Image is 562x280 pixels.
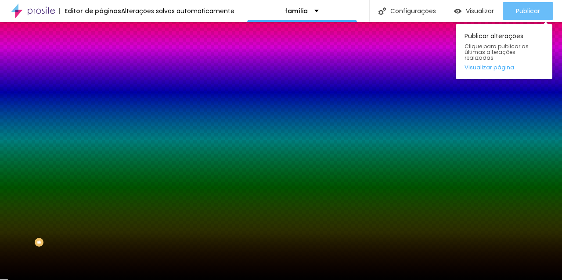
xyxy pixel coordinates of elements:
[466,7,494,15] font: Visualizar
[465,32,523,40] font: Publicar alterações
[516,7,540,15] font: Publicar
[445,2,503,20] button: Visualizar
[121,7,234,15] font: Alterações salvas automaticamente
[285,7,308,15] font: família
[65,7,121,15] font: Editor de páginas
[378,7,386,15] img: Ícone
[465,63,514,72] font: Visualizar página
[503,2,553,20] button: Publicar
[465,43,529,61] font: Clique para publicar as últimas alterações realizadas
[390,7,436,15] font: Configurações
[454,7,461,15] img: view-1.svg
[465,65,544,70] a: Visualizar página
